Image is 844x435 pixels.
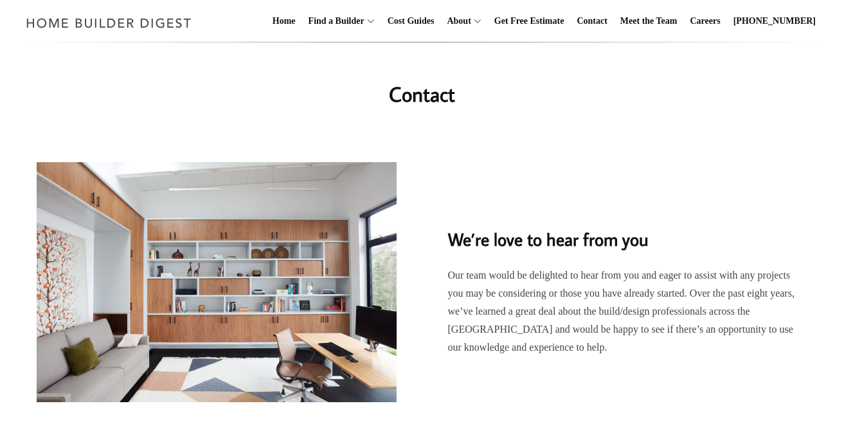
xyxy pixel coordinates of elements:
[166,79,679,109] h1: Contact
[303,1,364,42] a: Find a Builder
[571,1,612,42] a: Contact
[448,266,808,356] p: Our team would be delighted to hear from you and eager to assist with any projects you may be con...
[21,10,197,35] img: Home Builder Digest
[448,208,808,252] h2: We’re love to hear from you
[685,1,726,42] a: Careers
[267,1,301,42] a: Home
[615,1,683,42] a: Meet the Team
[382,1,440,42] a: Cost Guides
[728,1,821,42] a: [PHONE_NUMBER]
[442,1,471,42] a: About
[489,1,570,42] a: Get Free Estimate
